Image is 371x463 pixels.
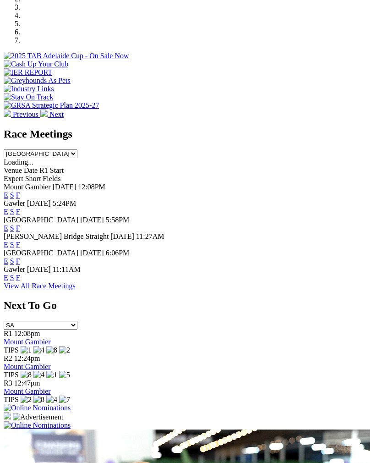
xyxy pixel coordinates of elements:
[40,110,64,118] a: Next
[4,354,12,362] span: R2
[4,363,51,370] a: Mount Gambier
[4,128,367,140] h2: Race Meetings
[80,249,104,257] span: [DATE]
[4,199,25,207] span: Gawler
[4,93,53,101] img: Stay On Track
[4,299,367,312] h2: Next To Go
[4,85,54,93] img: Industry Links
[4,404,71,412] img: Online Nominations
[21,346,32,354] img: 1
[16,274,20,281] a: F
[10,257,14,265] a: S
[4,232,109,240] span: [PERSON_NAME] Bridge Straight
[4,412,11,419] img: 15187_Greyhounds_GreysPlayCentral_Resize_SA_WebsiteBanner_300x115_2025.jpg
[4,241,8,248] a: E
[53,265,81,273] span: 11:11AM
[4,183,51,191] span: Mount Gambier
[59,371,70,379] img: 5
[4,257,8,265] a: E
[4,274,8,281] a: E
[4,282,76,290] a: View All Race Meetings
[4,101,99,110] img: GRSA Strategic Plan 2025-27
[4,224,8,232] a: E
[106,249,130,257] span: 6:06PM
[59,346,70,354] img: 2
[4,60,68,68] img: Cash Up Your Club
[24,166,38,174] span: Date
[106,216,130,224] span: 5:58PM
[21,371,32,379] img: 8
[136,232,164,240] span: 11:27AM
[21,396,32,404] img: 2
[78,183,105,191] span: 12:08PM
[46,346,57,354] img: 8
[13,413,63,421] img: Advertisement
[33,346,44,354] img: 4
[4,396,19,403] span: TIPS
[10,241,14,248] a: S
[4,387,51,395] a: Mount Gambier
[4,110,11,117] img: chevron-left-pager-white.svg
[4,208,8,215] a: E
[110,232,134,240] span: [DATE]
[53,183,76,191] span: [DATE]
[27,265,51,273] span: [DATE]
[10,208,14,215] a: S
[33,396,44,404] img: 8
[4,175,23,182] span: Expert
[4,216,78,224] span: [GEOGRAPHIC_DATA]
[39,166,64,174] span: R1 Start
[4,68,52,77] img: IER REPORT
[10,274,14,281] a: S
[16,191,20,199] a: F
[16,208,20,215] a: F
[14,354,40,362] span: 12:24pm
[4,191,8,199] a: E
[14,330,40,337] span: 12:08pm
[49,110,64,118] span: Next
[59,396,70,404] img: 7
[4,338,51,346] a: Mount Gambier
[4,346,19,354] span: TIPS
[43,175,60,182] span: Fields
[16,257,20,265] a: F
[10,191,14,199] a: S
[4,166,22,174] span: Venue
[46,396,57,404] img: 4
[4,158,33,166] span: Loading...
[14,379,40,387] span: 12:47pm
[46,371,57,379] img: 1
[4,421,71,430] img: Online Nominations
[4,249,78,257] span: [GEOGRAPHIC_DATA]
[4,110,40,118] a: Previous
[53,199,76,207] span: 5:24PM
[4,371,19,379] span: TIPS
[4,77,71,85] img: Greyhounds As Pets
[4,330,12,337] span: R1
[10,224,14,232] a: S
[25,175,41,182] span: Short
[4,265,25,273] span: Gawler
[13,110,38,118] span: Previous
[4,52,129,60] img: 2025 TAB Adelaide Cup - On Sale Now
[33,371,44,379] img: 4
[27,199,51,207] span: [DATE]
[40,110,48,117] img: chevron-right-pager-white.svg
[16,241,20,248] a: F
[4,379,12,387] span: R3
[80,216,104,224] span: [DATE]
[16,224,20,232] a: F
